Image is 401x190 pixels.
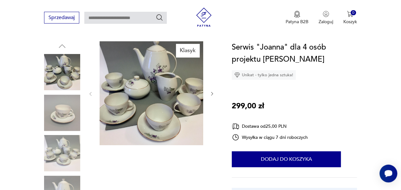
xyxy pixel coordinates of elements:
a: Sprzedawaj [44,16,79,20]
img: Zdjęcie produktu Serwis "Joanna" dla 4 osób projektu Wincentego Potackiego [44,95,80,131]
p: 299,00 zł [232,100,264,112]
div: Unikat - tylko jedna sztuka! [232,70,296,80]
button: Zaloguj [319,11,333,25]
img: Ikonka użytkownika [323,11,329,17]
iframe: Smartsupp widget button [379,165,397,182]
img: Ikona dostawy [232,122,239,130]
p: Koszyk [343,19,357,25]
button: Dodaj do koszyka [232,151,341,167]
div: Wysyłka w ciągu 7 dni roboczych [232,133,308,141]
button: 0Koszyk [343,11,357,25]
p: Patyna B2B [286,19,308,25]
img: Zdjęcie produktu Serwis "Joanna" dla 4 osób projektu Wincentego Potackiego [44,135,80,171]
button: Patyna B2B [286,11,308,25]
div: Dostawa od 25,00 PLN [232,122,308,130]
img: Ikona koszyka [347,11,353,17]
img: Ikona medalu [294,11,300,18]
img: Zdjęcie produktu Serwis "Joanna" dla 4 osób projektu Wincentego Potackiego [100,41,203,145]
p: Zaloguj [319,19,333,25]
button: Szukaj [156,14,163,21]
button: Sprzedawaj [44,12,79,24]
img: Zdjęcie produktu Serwis "Joanna" dla 4 osób projektu Wincentego Potackiego [44,54,80,90]
h1: Serwis "Joanna" dla 4 osób projektu [PERSON_NAME] [232,41,357,65]
div: 0 [351,10,356,16]
div: Klasyk [176,44,199,57]
img: Ikona diamentu [234,72,240,78]
img: Patyna - sklep z meblami i dekoracjami vintage [194,8,213,27]
a: Ikona medaluPatyna B2B [286,11,308,25]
